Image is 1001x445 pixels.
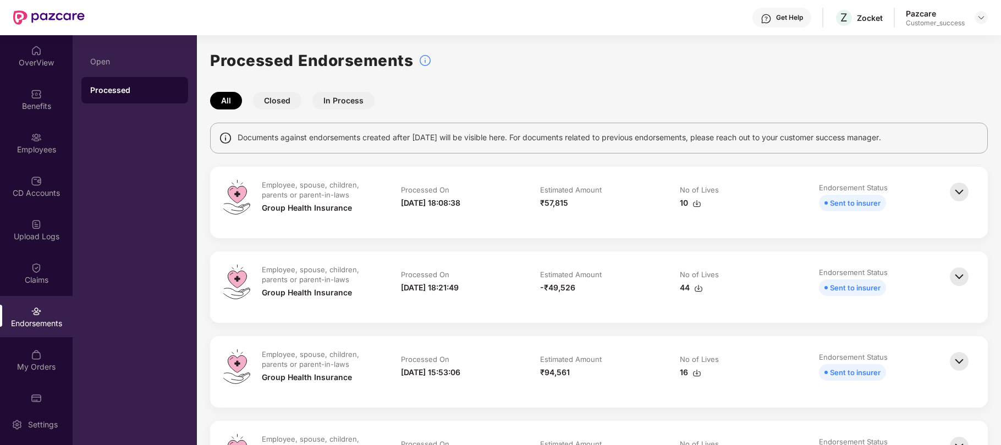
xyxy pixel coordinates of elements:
img: svg+xml;base64,PHN2ZyBpZD0iU2V0dGluZy0yMHgyMCIgeG1sbnM9Imh0dHA6Ly93d3cudzMub3JnLzIwMDAvc3ZnIiB3aW... [12,419,23,430]
img: svg+xml;base64,PHN2ZyBpZD0iQmFjay0zMngzMiIgeG1sbnM9Imh0dHA6Ly93d3cudzMub3JnLzIwMDAvc3ZnIiB3aWR0aD... [947,349,971,373]
div: Employee, spouse, children, parents or parent-in-laws [262,349,377,369]
button: In Process [312,92,375,109]
div: No of Lives [680,270,719,279]
div: Endorsement Status [819,267,888,277]
div: Employee, spouse, children, parents or parent-in-laws [262,265,377,284]
div: Estimated Amount [540,354,602,364]
div: [DATE] 18:21:49 [401,282,459,294]
img: svg+xml;base64,PHN2ZyBpZD0iRW5kb3JzZW1lbnRzIiB4bWxucz0iaHR0cDovL3d3dy53My5vcmcvMjAwMC9zdmciIHdpZH... [31,306,42,317]
img: svg+xml;base64,PHN2ZyBpZD0iRG93bmxvYWQtMzJ4MzIiIHhtbG5zPSJodHRwOi8vd3d3LnczLm9yZy8yMDAwL3N2ZyIgd2... [692,369,701,377]
div: Endorsement Status [819,183,888,193]
img: svg+xml;base64,PHN2ZyB4bWxucz0iaHR0cDovL3d3dy53My5vcmcvMjAwMC9zdmciIHdpZHRoPSI0OS4zMiIgaGVpZ2h0PS... [223,180,250,215]
div: No of Lives [680,185,719,195]
img: svg+xml;base64,PHN2ZyBpZD0iVXBsb2FkX0xvZ3MiIGRhdGEtbmFtZT0iVXBsb2FkIExvZ3MiIHhtbG5zPSJodHRwOi8vd3... [31,219,42,230]
div: Sent to insurer [830,197,881,209]
h1: Processed Endorsements [210,48,413,73]
div: 10 [680,197,701,209]
div: No of Lives [680,354,719,364]
img: svg+xml;base64,PHN2ZyBpZD0iQmFjay0zMngzMiIgeG1sbnM9Imh0dHA6Ly93d3cudzMub3JnLzIwMDAvc3ZnIiB3aWR0aD... [947,265,971,289]
div: Processed On [401,185,449,195]
div: Endorsement Status [819,352,888,362]
img: New Pazcare Logo [13,10,85,25]
div: Sent to insurer [830,366,881,378]
div: Processed On [401,270,449,279]
button: All [210,92,242,109]
span: Z [840,11,848,24]
button: Closed [253,92,301,109]
img: svg+xml;base64,PHN2ZyB4bWxucz0iaHR0cDovL3d3dy53My5vcmcvMjAwMC9zdmciIHdpZHRoPSI0OS4zMiIgaGVpZ2h0PS... [223,349,250,384]
div: Group Health Insurance [262,371,352,383]
div: Group Health Insurance [262,287,352,299]
div: Customer_success [906,19,965,28]
div: Processed [90,85,179,96]
div: Estimated Amount [540,185,602,195]
img: svg+xml;base64,PHN2ZyBpZD0iQ2xhaW0iIHhtbG5zPSJodHRwOi8vd3d3LnczLm9yZy8yMDAwL3N2ZyIgd2lkdGg9IjIwIi... [31,262,42,273]
div: -₹49,526 [540,282,575,294]
div: Processed On [401,354,449,364]
div: Estimated Amount [540,270,602,279]
div: Settings [25,419,61,430]
img: svg+xml;base64,PHN2ZyBpZD0iRG93bmxvYWQtMzJ4MzIiIHhtbG5zPSJodHRwOi8vd3d3LnczLm9yZy8yMDAwL3N2ZyIgd2... [692,199,701,208]
img: svg+xml;base64,PHN2ZyBpZD0iUGF6Y2FyZCIgeG1sbnM9Imh0dHA6Ly93d3cudzMub3JnLzIwMDAvc3ZnIiB3aWR0aD0iMj... [31,393,42,404]
div: Get Help [776,13,803,22]
img: svg+xml;base64,PHN2ZyBpZD0iSG9tZSIgeG1sbnM9Imh0dHA6Ly93d3cudzMub3JnLzIwMDAvc3ZnIiB3aWR0aD0iMjAiIG... [31,45,42,56]
span: Documents against endorsements created after [DATE] will be visible here. For documents related t... [238,131,881,144]
div: Open [90,57,179,66]
div: 44 [680,282,703,294]
div: ₹57,815 [540,197,568,209]
div: 16 [680,366,701,378]
img: svg+xml;base64,PHN2ZyBpZD0iRW1wbG95ZWVzIiB4bWxucz0iaHR0cDovL3d3dy53My5vcmcvMjAwMC9zdmciIHdpZHRoPS... [31,132,42,143]
div: Zocket [857,13,883,23]
div: [DATE] 18:08:38 [401,197,460,209]
div: Sent to insurer [830,282,881,294]
div: ₹94,561 [540,366,570,378]
div: [DATE] 15:53:06 [401,366,460,378]
img: svg+xml;base64,PHN2ZyBpZD0iQmFjay0zMngzMiIgeG1sbnM9Imh0dHA6Ly93d3cudzMub3JnLzIwMDAvc3ZnIiB3aWR0aD... [947,180,971,204]
img: svg+xml;base64,PHN2ZyBpZD0iSW5mb18tXzMyeDMyIiBkYXRhLW5hbWU9IkluZm8gLSAzMngzMiIgeG1sbnM9Imh0dHA6Ly... [419,54,432,67]
div: Group Health Insurance [262,202,352,214]
img: svg+xml;base64,PHN2ZyBpZD0iQ0RfQWNjb3VudHMiIGRhdGEtbmFtZT0iQ0QgQWNjb3VudHMiIHhtbG5zPSJodHRwOi8vd3... [31,175,42,186]
img: svg+xml;base64,PHN2ZyBpZD0iSGVscC0zMngzMiIgeG1sbnM9Imh0dHA6Ly93d3cudzMub3JnLzIwMDAvc3ZnIiB3aWR0aD... [761,13,772,24]
img: svg+xml;base64,PHN2ZyBpZD0iTXlfT3JkZXJzIiBkYXRhLW5hbWU9Ik15IE9yZGVycyIgeG1sbnM9Imh0dHA6Ly93d3cudz... [31,349,42,360]
img: svg+xml;base64,PHN2ZyBpZD0iRHJvcGRvd24tMzJ4MzIiIHhtbG5zPSJodHRwOi8vd3d3LnczLm9yZy8yMDAwL3N2ZyIgd2... [977,13,986,22]
div: Employee, spouse, children, parents or parent-in-laws [262,180,377,200]
img: svg+xml;base64,PHN2ZyBpZD0iRG93bmxvYWQtMzJ4MzIiIHhtbG5zPSJodHRwOi8vd3d3LnczLm9yZy8yMDAwL3N2ZyIgd2... [694,284,703,293]
div: Pazcare [906,8,965,19]
img: svg+xml;base64,PHN2ZyBpZD0iSW5mbyIgeG1sbnM9Imh0dHA6Ly93d3cudzMub3JnLzIwMDAvc3ZnIiB3aWR0aD0iMTQiIG... [219,131,232,145]
img: svg+xml;base64,PHN2ZyBpZD0iQmVuZWZpdHMiIHhtbG5zPSJodHRwOi8vd3d3LnczLm9yZy8yMDAwL3N2ZyIgd2lkdGg9Ij... [31,89,42,100]
img: svg+xml;base64,PHN2ZyB4bWxucz0iaHR0cDovL3d3dy53My5vcmcvMjAwMC9zdmciIHdpZHRoPSI0OS4zMiIgaGVpZ2h0PS... [223,265,250,299]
